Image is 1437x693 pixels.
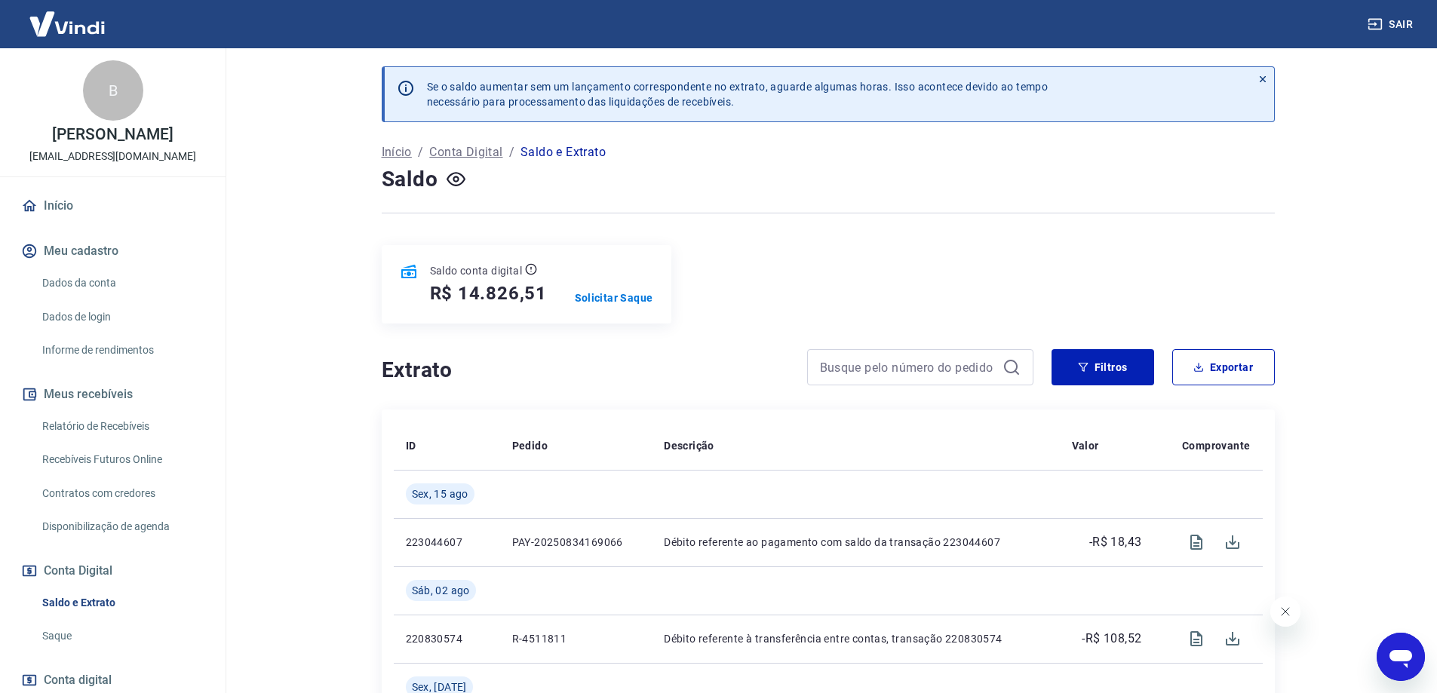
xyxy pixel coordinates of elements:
a: Dados da conta [36,268,207,299]
button: Sair [1365,11,1419,38]
a: Dados de login [36,302,207,333]
a: Disponibilização de agenda [36,511,207,542]
p: / [418,143,423,161]
p: ID [406,438,416,453]
p: PAY-20250834169066 [512,535,640,550]
a: Início [382,143,412,161]
button: Conta Digital [18,554,207,587]
p: Descrição [664,438,714,453]
span: Sáb, 02 ago [412,583,470,598]
iframe: Fechar mensagem [1270,596,1300,627]
p: Débito referente à transferência entre contas, transação 220830574 [664,631,1047,646]
h4: Extrato [382,355,789,385]
p: [EMAIL_ADDRESS][DOMAIN_NAME] [29,149,196,164]
span: Visualizar [1178,621,1214,657]
button: Exportar [1172,349,1275,385]
a: Início [18,189,207,222]
div: B [83,60,143,121]
a: Saldo e Extrato [36,587,207,618]
h5: R$ 14.826,51 [430,281,548,305]
p: 223044607 [406,535,488,550]
p: Débito referente ao pagamento com saldo da transação 223044607 [664,535,1047,550]
span: Olá! Precisa de ajuda? [9,11,127,23]
p: Saldo conta digital [430,263,523,278]
iframe: Botão para abrir a janela de mensagens [1377,633,1425,681]
p: Saldo e Extrato [520,143,606,161]
button: Meus recebíveis [18,378,207,411]
span: Visualizar [1178,524,1214,560]
p: -R$ 18,43 [1089,533,1142,551]
p: Valor [1072,438,1099,453]
p: 220830574 [406,631,488,646]
img: Vindi [18,1,116,47]
a: Conta Digital [429,143,502,161]
button: Meu cadastro [18,235,207,268]
p: Pedido [512,438,548,453]
p: Comprovante [1182,438,1250,453]
a: Saque [36,621,207,652]
p: R-4511811 [512,631,640,646]
button: Filtros [1052,349,1154,385]
a: Informe de rendimentos [36,335,207,366]
input: Busque pelo número do pedido [820,356,996,379]
h4: Saldo [382,164,438,195]
a: Solicitar Saque [575,290,653,305]
span: Sex, 15 ago [412,486,468,501]
p: Se o saldo aumentar sem um lançamento correspondente no extrato, aguarde algumas horas. Isso acon... [427,79,1049,109]
a: Recebíveis Futuros Online [36,444,207,475]
span: Download [1214,621,1251,657]
a: Contratos com credores [36,478,207,509]
span: Download [1214,524,1251,560]
a: Relatório de Recebíveis [36,411,207,442]
span: Conta digital [44,670,112,691]
p: [PERSON_NAME] [52,127,173,143]
p: -R$ 108,52 [1082,630,1141,648]
p: / [509,143,514,161]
